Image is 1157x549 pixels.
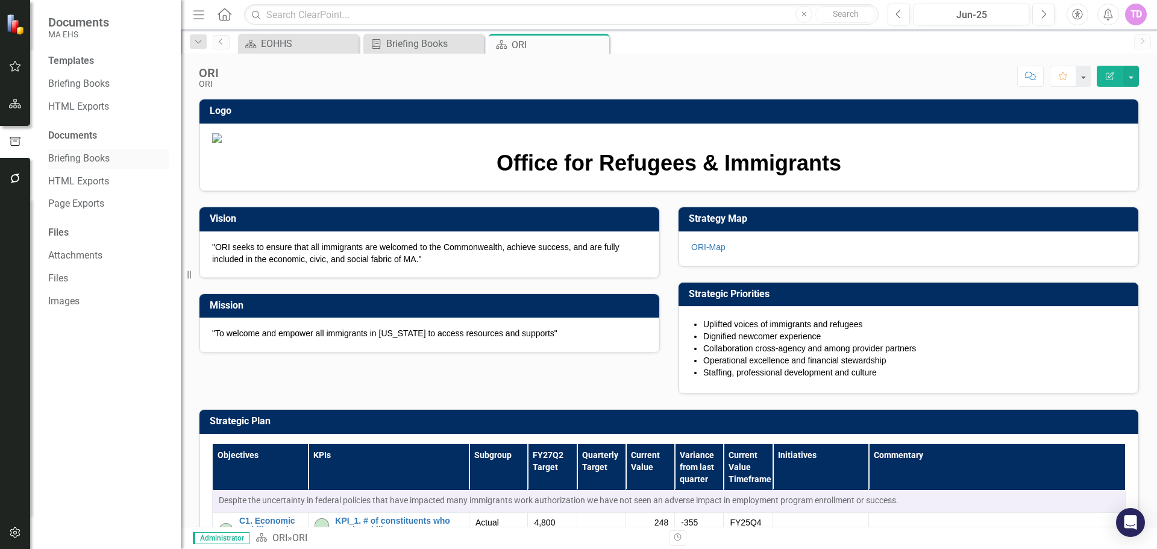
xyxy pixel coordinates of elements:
a: EOHHS [241,36,356,51]
span: Search [833,9,859,19]
h3: Strategy Map [689,213,1132,224]
button: TD [1125,4,1147,25]
p: Despite the uncertainty in federal policies that have impacted many immigrants work authorization... [219,494,1119,506]
li: Uplifted voices of immigrants and refugees [703,318,1126,330]
li: Staffing, professional development and culture [703,366,1126,378]
span: Actual [475,516,522,529]
span: 248 [654,516,668,529]
span: Administrator [193,532,249,544]
a: Files [48,272,169,286]
div: ORI [292,532,307,544]
input: Search ClearPoint... [244,4,879,25]
div: Briefing Books [386,36,481,51]
img: ClearPoint Strategy [6,14,27,35]
div: ORI [199,66,219,80]
td: Double-Click to Edit [469,512,528,539]
a: HTML Exports [48,100,169,114]
a: Attachments [48,249,169,263]
p: "To welcome and empower all immigrants in [US_STATE] to access resources and supports" [212,327,647,339]
div: ORI [199,80,219,89]
h3: Vision [210,213,653,224]
p: "ORI seeks to ensure that all immigrants are welcomed to the Commonwealth, achieve success, and a... [212,241,647,265]
li: Operational excellence and financial stewardship [703,354,1126,366]
div: Documents [48,129,169,143]
div: EOHHS [261,36,356,51]
h3: Strategic Priorities [689,289,1132,300]
td: Double-Click to Edit [626,512,674,539]
a: ORI [272,532,287,544]
a: C1. Economic stability and well-being [239,516,302,544]
a: Page Exports [48,197,169,211]
div: Open Intercom Messenger [1116,508,1145,537]
td: Double-Click to Edit Right Click for Context Menu [309,512,469,539]
a: KPI_1. # of constituents who receive skills assessment [335,516,463,535]
div: Jun-25 [918,8,1025,22]
div: » [256,532,660,545]
div: FY25Q4 [730,516,766,529]
button: Search [815,6,876,23]
a: Images [48,295,169,309]
h3: Logo [210,105,1132,116]
h3: Mission [210,300,653,311]
button: Jun-25 [914,4,1029,25]
a: ORI-Map [691,242,726,252]
img: On-track [315,518,329,533]
div: Templates [48,54,169,68]
strong: Office for Refugees & Immigrants [497,151,841,175]
span: 4,800 [534,518,555,527]
li: Dignified newcomer experience [703,330,1126,342]
img: Document.png [212,133,1126,143]
a: Briefing Books [48,152,169,166]
td: Double-Click to Edit [213,490,1126,512]
a: Briefing Books [366,36,481,51]
div: Files [48,226,169,240]
span: Documents [48,15,109,30]
li: Collaboration cross-agency and among provider partners [703,342,1126,354]
a: HTML Exports [48,175,169,189]
td: Double-Click to Edit [869,512,1126,539]
img: On-track [219,523,233,538]
div: ORI [512,37,606,52]
h3: Strategic Plan [210,416,1132,427]
a: Briefing Books [48,77,169,91]
small: MA EHS [48,30,109,39]
span: -355 [681,518,698,527]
